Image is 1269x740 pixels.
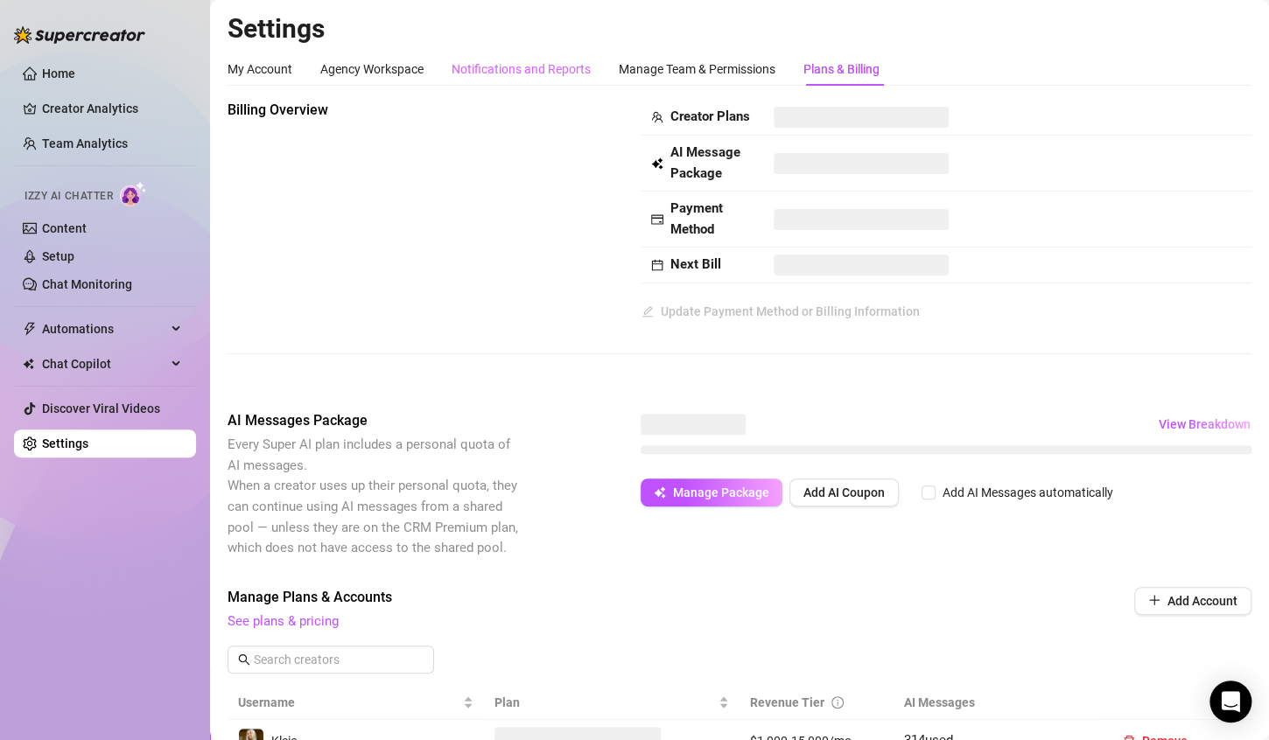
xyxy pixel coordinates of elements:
[25,188,113,205] span: Izzy AI Chatter
[803,59,880,79] div: Plans & Billing
[42,249,74,263] a: Setup
[320,59,424,79] div: Agency Workspace
[238,693,459,712] span: Username
[42,136,128,150] a: Team Analytics
[1159,417,1251,431] span: View Breakdown
[23,322,37,336] span: thunderbolt
[1148,594,1160,606] span: plus
[23,358,34,370] img: Chat Copilot
[894,686,1098,720] th: AI Messages
[641,297,921,325] button: Update Payment Method or Billing Information
[1167,594,1237,608] span: Add Account
[42,277,132,291] a: Chat Monitoring
[673,485,769,499] span: Manage Package
[789,478,899,506] button: Add AI Coupon
[42,66,75,80] a: Home
[651,259,663,271] span: calendar
[228,12,1251,45] h2: Settings
[803,485,885,499] span: Add AI Coupon
[750,695,824,709] span: Revenue Tier
[254,650,410,669] input: Search creators
[619,59,775,79] div: Manage Team & Permissions
[42,94,182,122] a: Creator Analytics
[670,108,750,124] strong: Creator Plans
[42,221,87,235] a: Content
[651,213,663,226] span: credit-card
[42,436,88,450] a: Settings
[670,144,740,181] strong: AI Message Package
[14,26,145,44] img: logo-BBDzfeDw.svg
[228,436,518,555] span: Every Super AI plan includes a personal quota of AI messages. When a creator uses up their person...
[228,613,339,629] a: See plans & pricing
[494,693,716,712] span: Plan
[1134,587,1251,615] button: Add Account
[452,59,591,79] div: Notifications and Reports
[651,111,663,123] span: team
[238,653,250,666] span: search
[228,410,522,431] span: AI Messages Package
[228,686,484,720] th: Username
[670,200,723,237] strong: Payment Method
[120,181,147,206] img: AI Chatter
[670,256,721,272] strong: Next Bill
[641,478,782,506] button: Manage Package
[831,696,844,709] span: info-circle
[42,350,166,378] span: Chat Copilot
[484,686,740,720] th: Plan
[943,483,1113,502] div: Add AI Messages automatically
[42,315,166,343] span: Automations
[228,587,1015,608] span: Manage Plans & Accounts
[1158,410,1251,438] button: View Breakdown
[1209,681,1251,723] div: Open Intercom Messenger
[228,59,292,79] div: My Account
[228,100,522,121] span: Billing Overview
[42,401,160,415] a: Discover Viral Videos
